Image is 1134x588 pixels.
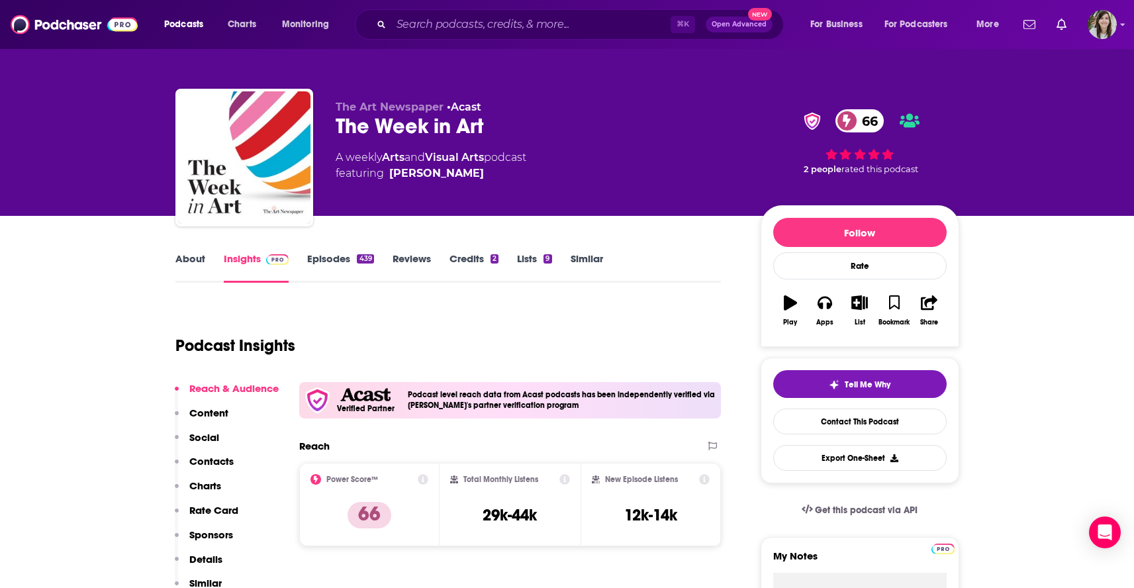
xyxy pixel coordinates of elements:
[783,318,797,326] div: Play
[1088,10,1117,39] span: Logged in as devinandrade
[189,407,228,419] p: Content
[931,544,955,554] img: Podchaser Pro
[189,553,222,565] p: Details
[605,475,678,484] h2: New Episode Listens
[835,109,884,132] a: 66
[841,164,918,174] span: rated this podcast
[712,21,767,28] span: Open Advanced
[228,15,256,34] span: Charts
[175,382,279,407] button: Reach & Audience
[299,440,330,452] h2: Reach
[367,9,796,40] div: Search podcasts, credits, & more...
[175,528,233,553] button: Sponsors
[1089,516,1121,548] div: Open Intercom Messenger
[931,542,955,554] a: Pro website
[773,445,947,471] button: Export One-Sheet
[624,505,677,525] h3: 12k-14k
[348,502,391,528] p: 66
[816,318,833,326] div: Apps
[804,164,841,174] span: 2 people
[1018,13,1041,36] a: Show notifications dropdown
[773,550,947,573] label: My Notes
[451,101,481,113] a: Acast
[224,252,289,283] a: InsightsPodchaser Pro
[189,431,219,444] p: Social
[967,14,1016,35] button: open menu
[336,101,444,113] span: The Art Newspaper
[189,504,238,516] p: Rate Card
[800,113,825,130] img: verified Badge
[912,287,946,334] button: Share
[357,254,373,264] div: 439
[307,252,373,283] a: Episodes439
[189,528,233,541] p: Sponsors
[447,101,481,113] span: •
[845,379,890,390] span: Tell Me Why
[175,336,295,356] h1: Podcast Insights
[11,12,138,37] img: Podchaser - Follow, Share and Rate Podcasts
[305,387,330,413] img: verfied icon
[491,254,498,264] div: 2
[706,17,773,32] button: Open AdvancedNew
[877,287,912,334] button: Bookmark
[748,8,772,21] span: New
[189,382,279,395] p: Reach & Audience
[408,390,716,410] h4: Podcast level reach data from Acast podcasts has been independently verified via [PERSON_NAME]'s ...
[463,475,538,484] h2: Total Monthly Listens
[175,479,221,504] button: Charts
[801,14,879,35] button: open menu
[773,218,947,247] button: Follow
[273,14,346,35] button: open menu
[1051,13,1072,36] a: Show notifications dropdown
[282,15,329,34] span: Monitoring
[175,553,222,577] button: Details
[164,15,203,34] span: Podcasts
[425,151,484,164] a: Visual Arts
[189,455,234,467] p: Contacts
[391,14,671,35] input: Search podcasts, credits, & more...
[219,14,264,35] a: Charts
[761,101,959,183] div: verified Badge66 2 peoplerated this podcast
[340,388,391,402] img: Acast
[920,318,938,326] div: Share
[175,455,234,479] button: Contacts
[175,252,205,283] a: About
[815,505,918,516] span: Get this podcast via API
[543,254,551,264] div: 9
[773,287,808,334] button: Play
[855,318,865,326] div: List
[336,166,526,181] span: featuring
[393,252,431,283] a: Reviews
[382,151,404,164] a: Arts
[671,16,695,33] span: ⌘ K
[336,150,526,181] div: A weekly podcast
[842,287,876,334] button: List
[175,504,238,528] button: Rate Card
[791,494,929,526] a: Get this podcast via API
[404,151,425,164] span: and
[1088,10,1117,39] button: Show profile menu
[773,370,947,398] button: tell me why sparkleTell Me Why
[178,91,310,224] img: The Week in Art
[810,15,863,34] span: For Business
[449,252,498,283] a: Credits2
[517,252,551,283] a: Lists9
[326,475,378,484] h2: Power Score™
[175,431,219,456] button: Social
[155,14,220,35] button: open menu
[773,409,947,434] a: Contact This Podcast
[389,166,484,181] a: [PERSON_NAME]
[849,109,884,132] span: 66
[189,479,221,492] p: Charts
[571,252,603,283] a: Similar
[175,407,228,431] button: Content
[483,505,537,525] h3: 29k-44k
[773,252,947,279] div: Rate
[266,254,289,265] img: Podchaser Pro
[808,287,842,334] button: Apps
[876,14,967,35] button: open menu
[884,15,948,34] span: For Podcasters
[829,379,839,390] img: tell me why sparkle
